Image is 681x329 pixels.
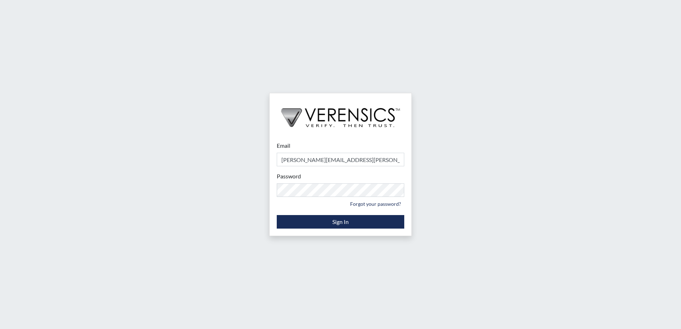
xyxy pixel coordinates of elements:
a: Forgot your password? [347,198,404,209]
img: logo-wide-black.2aad4157.png [270,93,411,135]
button: Sign In [277,215,404,229]
label: Email [277,141,290,150]
label: Password [277,172,301,181]
input: Email [277,153,404,166]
